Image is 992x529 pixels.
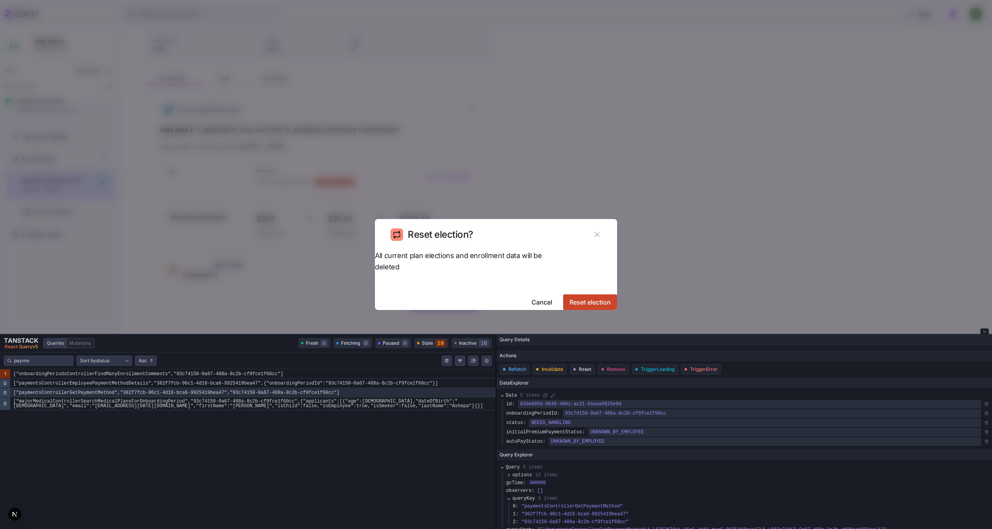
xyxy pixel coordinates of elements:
span: Paused [383,340,399,347]
span: "93c74150-0a67-488a-8c2b-cf9fce1f60cc" [521,518,989,525]
span: id : [506,401,515,408]
button: Inactive16 [451,338,492,348]
code: ["paymentsControllerEmployeePaymentMethodDetails","382f7fcb-96c1-4d18-bca6-9925419bea47",{"onboar... [10,379,496,388]
button: Paused0 [375,338,411,348]
span: observers : [506,487,534,494]
span: "382f7fcb-96c1-4d18-bca6-9925419bea47" [521,511,989,518]
span: 0 : [513,503,518,510]
span: options [512,472,532,478]
button: Delete item [984,439,989,444]
button: Close Tanstack query devtools [4,337,39,349]
span: 16 [479,340,489,347]
button: TriggerLoading [632,364,678,374]
div: Query Details [496,334,992,345]
button: queryKey 3 items [506,495,558,502]
span: 5 items [520,392,540,399]
button: Reset election [563,294,617,310]
span: 3 items [538,495,558,502]
button: Sort order ascending [135,356,157,366]
button: Reset [570,364,595,374]
span: 19 [435,340,446,347]
span: autoPayStatus : [506,438,546,445]
span: Stale [422,340,433,347]
button: options 12 items [506,471,558,479]
span: 2 : [513,518,518,525]
button: Delete item [984,430,989,435]
span: All current plan elections and enrollment data will be deleted [375,250,543,273]
button: Copy object to clipboard [543,393,548,398]
button: Data 5 items [500,392,540,399]
button: Fetching0 [334,338,372,348]
button: Open in picture-in-picture mode [468,356,478,366]
button: Clear query cache [442,356,452,366]
button: Invalidate [533,364,567,374]
span: Data [506,392,517,399]
div: Data Explorer [496,378,992,388]
button: Delete item [984,411,989,416]
code: ["paymentsControllerGetPaymentMethod","382f7fcb-96c1-4d18-bca6-9925419bea47","93c74150-0a67-488a-... [10,388,496,397]
span: 0 [401,340,409,347]
div: Actions [496,350,992,361]
button: Refetch [500,364,530,374]
span: React Query v 5 [4,344,39,349]
span: Fresh [306,340,318,347]
span: Reset election [569,297,611,307]
input: Filter queries by query key [14,357,70,365]
span: "paymentsControllerGetPaymentMethod" [521,503,989,510]
span: 300000 [529,479,989,486]
span: 12 items [535,472,558,478]
span: gcTime : [506,479,526,486]
button: Cancel [525,294,558,310]
div: Query Explorer [496,449,992,460]
span: 0 [362,340,369,347]
span: TANSTACK [4,337,39,344]
button: Mock offline behavior [455,356,465,366]
span: 0 [321,340,328,347]
button: TriggerError [681,364,721,374]
span: initialPremiumPaymentStatus : [506,429,585,436]
span: Cancel [532,297,552,307]
span: 1 : [513,511,518,518]
span: 6 items [523,464,542,470]
span: Query [506,464,520,470]
button: Close tanstack query devtools [980,328,989,334]
span: queryKey [512,495,535,502]
span: Inactive [459,340,476,347]
button: Fresh0 [298,338,330,348]
button: Remove [598,364,629,374]
button: Stale19 [414,338,448,348]
button: Query 6 items [500,463,542,471]
span: onboardingPeriodId : [506,410,560,417]
button: Delete item [984,420,989,425]
button: Delete item [984,402,989,406]
code: ["majorMedicalControllerSearchMedicalPlansForOnboardingPeriod","93c74150-0a67-488a-8c2b-cf9fce1f6... [10,397,496,410]
button: Bulk Edit Data [551,393,555,398]
h1: Reset election? [408,228,473,240]
label: Toggle Mutations View [67,338,94,348]
span: Fetching [341,340,360,347]
code: ["onboardingPeriodsControllerFindManyEnrollmentComments","93c74150-0a67-488a-8c2b-cf9fce1f60cc"] [10,369,496,379]
label: Toggle Queries View [44,338,66,348]
span: Asc [139,357,147,365]
span: [] [537,487,989,494]
span: status : [506,419,526,426]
